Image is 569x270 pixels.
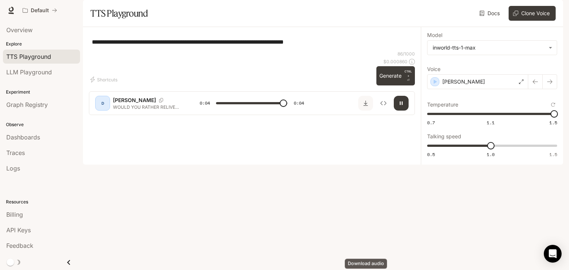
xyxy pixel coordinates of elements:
[358,96,373,111] button: Download audio
[345,259,387,269] div: Download audio
[90,6,148,21] h1: TTS Playground
[427,119,435,126] span: 0.7
[405,69,412,78] p: CTRL +
[156,98,166,102] button: Copy Voice ID
[509,6,556,21] button: Clone Voice
[544,245,562,263] div: Open Intercom Messenger
[31,7,49,14] p: Default
[19,3,60,18] button: All workspaces
[97,97,109,109] div: D
[427,67,440,72] p: Voice
[427,41,557,55] div: inworld-tts-1-max
[427,151,435,158] span: 0.5
[405,69,412,82] p: ⏎
[113,97,156,104] p: [PERSON_NAME]
[294,99,304,107] span: 0:04
[427,102,458,107] p: Temperature
[487,151,495,158] span: 1.0
[549,151,557,158] span: 1.5
[549,101,557,109] button: Reset to default
[427,134,461,139] p: Talking speed
[433,44,545,51] div: inworld-tts-1-max
[376,96,391,111] button: Inspect
[487,119,495,126] span: 1.1
[89,74,120,85] button: Shortcuts
[397,51,415,57] p: 86 / 1000
[383,58,407,65] p: $ 0.000860
[549,119,557,126] span: 1.5
[442,78,485,85] p: [PERSON_NAME]
[376,66,415,85] button: GenerateCTRL +⏎
[113,104,182,110] p: WOULD YOU RATHER RELIVE [PERSON_NAME] DRIBBLING THROUGH GETAFE OR [PERSON_NAME]’S HEADER VS JUVENTUS
[200,99,210,107] span: 0:04
[478,6,503,21] a: Docs
[427,33,442,38] p: Model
